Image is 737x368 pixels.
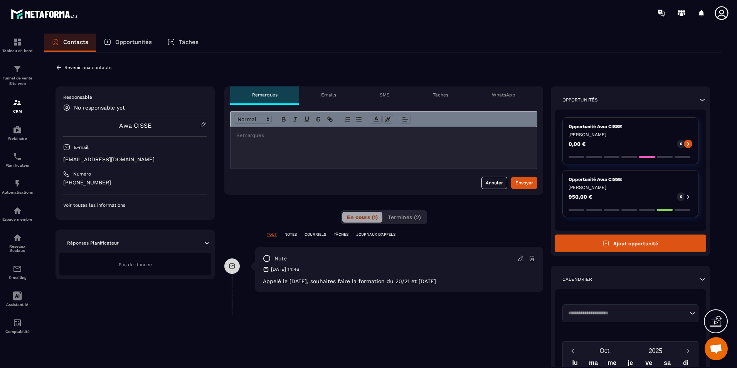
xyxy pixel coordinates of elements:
p: Opportunité Awa CISSE [569,123,692,130]
img: formation [13,37,22,47]
p: CRM [2,109,33,113]
p: E-mailing [2,275,33,280]
img: automations [13,206,22,215]
a: formationformationTableau de bord [2,32,33,59]
a: schedulerschedulerPlanificateur [2,146,33,173]
a: accountantaccountantComptabilité [2,312,33,339]
p: Revenir aux contacts [64,65,111,70]
button: Ajout opportunité [555,235,706,252]
p: Espace membre [2,217,33,221]
p: Voir toutes les informations [63,202,207,208]
p: TOUT [267,232,277,237]
p: Assistant IA [2,302,33,307]
a: formationformationTunnel de vente Site web [2,59,33,92]
span: En cours (1) [347,214,378,220]
p: 0 [680,141,682,147]
p: COURRIELS [305,232,326,237]
span: Terminés (2) [388,214,421,220]
p: [EMAIL_ADDRESS][DOMAIN_NAME] [63,156,207,163]
p: Calendrier [562,276,592,282]
button: Terminés (2) [383,212,426,223]
p: [DATE] 14:46 [271,266,299,272]
p: TÂCHES [334,232,348,237]
a: Tâches [160,34,206,52]
p: Remarques [252,92,278,98]
a: Awa CISSE [119,122,151,129]
p: Comptabilité [2,329,33,334]
p: Tâches [179,39,199,46]
a: automationsautomationsWebinaire [2,119,33,146]
p: 0 [680,194,682,199]
p: Réponses Planificateur [67,240,119,246]
a: automationsautomationsEspace membre [2,200,33,227]
p: Planificateur [2,163,33,167]
p: Opportunités [562,97,598,103]
button: En cours (1) [342,212,382,223]
p: E-mail [74,144,89,150]
button: Previous month [566,346,580,356]
img: logo [11,7,80,21]
p: Tableau de bord [2,49,33,53]
p: Opportunité Awa CISSE [569,176,692,182]
button: Envoyer [511,177,537,189]
p: Appelé le [DATE], souhaites faire la formation du 20/21 et [DATE] [263,278,535,284]
p: Responsable [63,94,207,100]
p: No responsable yet [74,105,125,111]
a: Contacts [44,34,96,52]
p: 950,00 € [569,194,592,199]
a: automationsautomationsAutomatisations [2,173,33,200]
img: scheduler [13,152,22,161]
img: formation [13,98,22,107]
a: Assistant IA [2,285,33,312]
button: Next month [681,346,695,356]
p: note [274,255,287,262]
p: JOURNAUX D'APPELS [356,232,395,237]
p: Réseaux Sociaux [2,244,33,253]
button: Open months overlay [580,344,631,358]
a: Opportunités [96,34,160,52]
img: email [13,264,22,273]
img: automations [13,125,22,134]
div: Envoyer [515,179,533,187]
img: accountant [13,318,22,327]
p: [PERSON_NAME] [569,184,692,191]
img: social-network [13,233,22,242]
p: [PHONE_NUMBER] [63,179,207,186]
p: Automatisations [2,190,33,194]
div: Search for option [562,304,698,322]
button: Annuler [481,177,507,189]
p: Opportunités [115,39,152,46]
p: WhatsApp [492,92,515,98]
span: Pas de donnée [119,262,152,267]
a: emailemailE-mailing [2,258,33,285]
a: formationformationCRM [2,92,33,119]
p: NOTES [284,232,297,237]
a: social-networksocial-networkRéseaux Sociaux [2,227,33,258]
p: Emails [321,92,336,98]
p: [PERSON_NAME] [569,132,692,138]
p: Contacts [63,39,88,46]
p: Numéro [73,171,91,177]
button: Open years overlay [630,344,681,358]
p: Tâches [433,92,448,98]
p: Webinaire [2,136,33,140]
img: automations [13,179,22,188]
p: 0,00 € [569,141,586,147]
p: SMS [380,92,390,98]
img: formation [13,64,22,74]
div: Ouvrir le chat [705,337,728,360]
input: Search for option [565,309,688,317]
p: Tunnel de vente Site web [2,76,33,86]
